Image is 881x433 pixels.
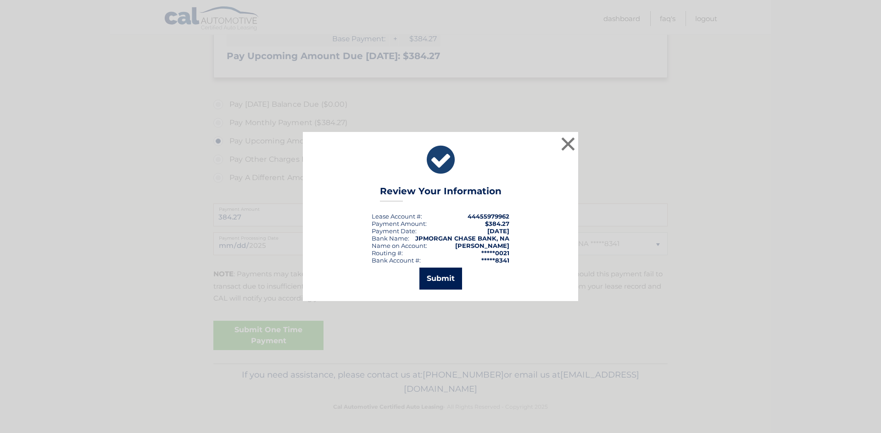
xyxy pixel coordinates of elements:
div: Bank Account #: [372,257,421,264]
span: $384.27 [485,220,509,227]
div: Lease Account #: [372,213,422,220]
div: Bank Name: [372,235,409,242]
div: Payment Amount: [372,220,427,227]
strong: 44455979962 [468,213,509,220]
h3: Review Your Information [380,186,502,202]
button: Submit [419,268,462,290]
strong: JPMORGAN CHASE BANK, NA [415,235,509,242]
button: × [559,135,577,153]
div: : [372,227,417,235]
div: Name on Account: [372,242,427,249]
span: [DATE] [487,227,509,235]
span: Payment Date [372,227,415,235]
div: Routing #: [372,249,403,257]
strong: [PERSON_NAME] [455,242,509,249]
